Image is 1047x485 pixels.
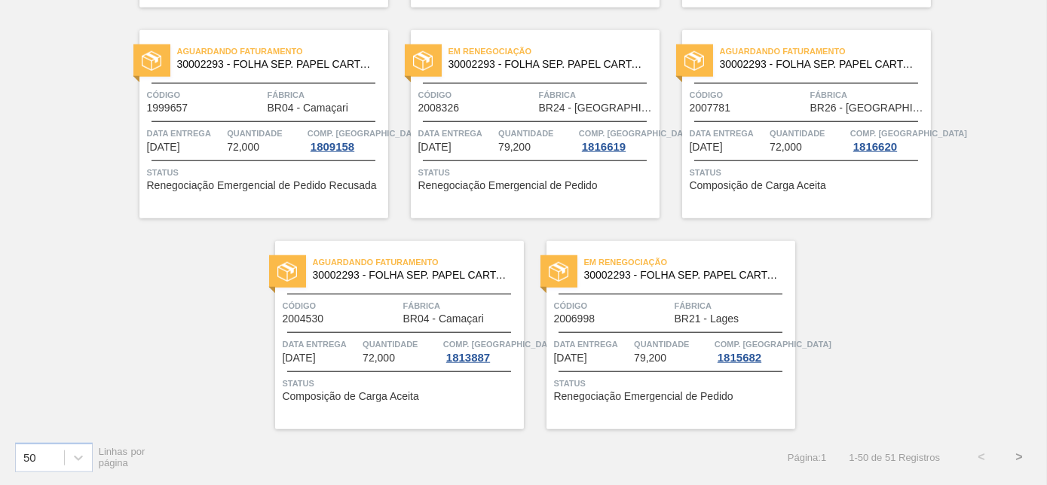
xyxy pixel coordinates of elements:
[770,142,802,153] span: 72,000
[418,180,598,191] span: Renegociação Emergencial de Pedido
[283,391,419,402] span: Composição de Carga Aceita
[715,352,764,364] div: 1815682
[418,126,495,141] span: Data entrega
[690,142,723,153] span: 23/09/2025
[147,102,188,114] span: 1999657
[634,352,666,364] span: 79,200
[268,87,384,102] span: Fábrica
[443,352,493,364] div: 1813887
[99,446,145,468] span: Linhas por página
[498,126,575,141] span: Quantidade
[579,126,656,153] a: Comp. [GEOGRAPHIC_DATA]1816619
[810,87,927,102] span: Fábrica
[720,44,931,59] span: Aguardando Faturamento
[963,438,1000,476] button: <
[675,298,791,313] span: Fábrica
[308,126,384,153] a: Comp. [GEOGRAPHIC_DATA]1809158
[363,352,395,364] span: 72,000
[283,298,400,313] span: Código
[448,59,647,70] span: 30002293 - FOLHA SEP. PAPEL CARTAO 1200x1000M 350g
[268,102,348,114] span: BR04 - Camaçari
[443,337,520,364] a: Comp. [GEOGRAPHIC_DATA]1813887
[403,313,484,325] span: BR04 - Camaçari
[253,241,524,429] a: statusAguardando Faturamento30002293 - FOLHA SEP. PAPEL CARTAO 1200x1000M 350gCódigo2004530Fábric...
[283,313,324,325] span: 2004530
[554,337,631,352] span: Data entrega
[283,352,316,364] span: 26/09/2025
[313,270,512,281] span: 30002293 - FOLHA SEP. PAPEL CARTAO 1200x1000M 350g
[1000,438,1038,476] button: >
[634,337,711,352] span: Quantidade
[788,452,826,463] span: Página : 1
[690,180,826,191] span: Composição de Carga Aceita
[554,352,587,364] span: 29/09/2025
[413,51,433,71] img: status
[675,313,739,325] span: BR21 - Lages
[690,102,731,114] span: 2007781
[579,126,696,141] span: Comp. Carga
[227,142,259,153] span: 72,000
[418,87,535,102] span: Código
[283,376,520,391] span: Status
[177,44,388,59] span: Aguardando Faturamento
[690,126,767,141] span: Data entrega
[850,126,927,153] a: Comp. [GEOGRAPHIC_DATA]1816620
[539,102,656,114] span: BR24 - Ponta Grossa
[850,126,967,141] span: Comp. Carga
[690,165,927,180] span: Status
[308,141,357,153] div: 1809158
[403,298,520,313] span: Fábrica
[117,30,388,218] a: statusAguardando Faturamento30002293 - FOLHA SEP. PAPEL CARTAO 1200x1000M 350gCódigo1999657Fábric...
[715,337,791,364] a: Comp. [GEOGRAPHIC_DATA]1815682
[810,102,927,114] span: BR26 - Uberlândia
[849,452,940,463] span: 1 - 50 de 51 Registros
[147,126,224,141] span: Data entrega
[715,337,831,352] span: Comp. Carga
[388,30,660,218] a: statusEm renegociação30002293 - FOLHA SEP. PAPEL CARTAO 1200x1000M 350gCódigo2008326FábricaBR24 -...
[147,165,384,180] span: Status
[227,126,304,141] span: Quantidade
[524,241,795,429] a: statusEm renegociação30002293 - FOLHA SEP. PAPEL CARTAO 1200x1000M 350gCódigo2006998FábricaBR21 -...
[277,262,297,282] img: status
[720,59,919,70] span: 30002293 - FOLHA SEP. PAPEL CARTAO 1200x1000M 350g
[23,451,36,464] div: 50
[498,142,531,153] span: 79,200
[448,44,660,59] span: Em renegociação
[549,262,568,282] img: status
[554,391,733,402] span: Renegociação Emergencial de Pedido
[363,337,439,352] span: Quantidade
[418,102,460,114] span: 2008326
[660,30,931,218] a: statusAguardando Faturamento30002293 - FOLHA SEP. PAPEL CARTAO 1200x1000M 350gCódigo2007781Fábric...
[850,141,900,153] div: 1816620
[443,337,560,352] span: Comp. Carga
[554,376,791,391] span: Status
[142,51,161,71] img: status
[554,313,595,325] span: 2006998
[177,59,376,70] span: 30002293 - FOLHA SEP. PAPEL CARTAO 1200x1000M 350g
[147,87,264,102] span: Código
[770,126,846,141] span: Quantidade
[283,337,360,352] span: Data entrega
[418,142,452,153] span: 20/09/2025
[147,180,377,191] span: Renegociação Emergencial de Pedido Recusada
[579,141,629,153] div: 1816619
[584,255,795,270] span: Em renegociação
[418,165,656,180] span: Status
[684,51,704,71] img: status
[554,298,671,313] span: Código
[584,270,783,281] span: 30002293 - FOLHA SEP. PAPEL CARTAO 1200x1000M 350g
[539,87,656,102] span: Fábrica
[147,142,180,153] span: 19/09/2025
[308,126,424,141] span: Comp. Carga
[313,255,524,270] span: Aguardando Faturamento
[690,87,807,102] span: Código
